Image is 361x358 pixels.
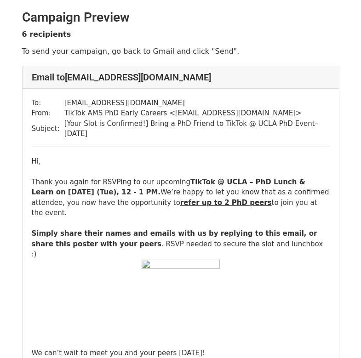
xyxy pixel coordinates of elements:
u: refer up to 2 PhD peers [180,199,272,207]
strong: TikTok @ UCLA – PhD Lunch & Learn on [DATE] (Tue), 12 - 1 PM. [32,178,305,197]
div: Thank you again for RSVPing to our upcoming We’re happy to let you know that as a confirmed atten... [32,177,330,218]
td: TikTok AMS PhD Early Careers < [EMAIL_ADDRESS][DOMAIN_NAME] > [64,108,330,119]
td: To: [32,98,64,108]
h2: Campaign Preview [22,10,339,25]
h4: Email to [EMAIL_ADDRESS][DOMAIN_NAME] [32,72,330,83]
b: Simply share their names and emails with us by replying to this email, or share this poster with ... [32,229,317,248]
td: Subject: [32,119,64,139]
td: [EMAIL_ADDRESS][DOMAIN_NAME] [64,98,330,108]
div: . RSVP needed to secure the slot and lunchbox :) [32,228,330,260]
div: Hi, [32,156,330,167]
p: To send your campaign, go back to Gmail and click "Send". [22,46,339,56]
strong: 6 recipients [22,30,71,39]
td: [Your Slot is Confirmed!] Bring a PhD Friend to TikTok @ UCLA PhD Event– [DATE] [64,119,330,139]
td: From: [32,108,64,119]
